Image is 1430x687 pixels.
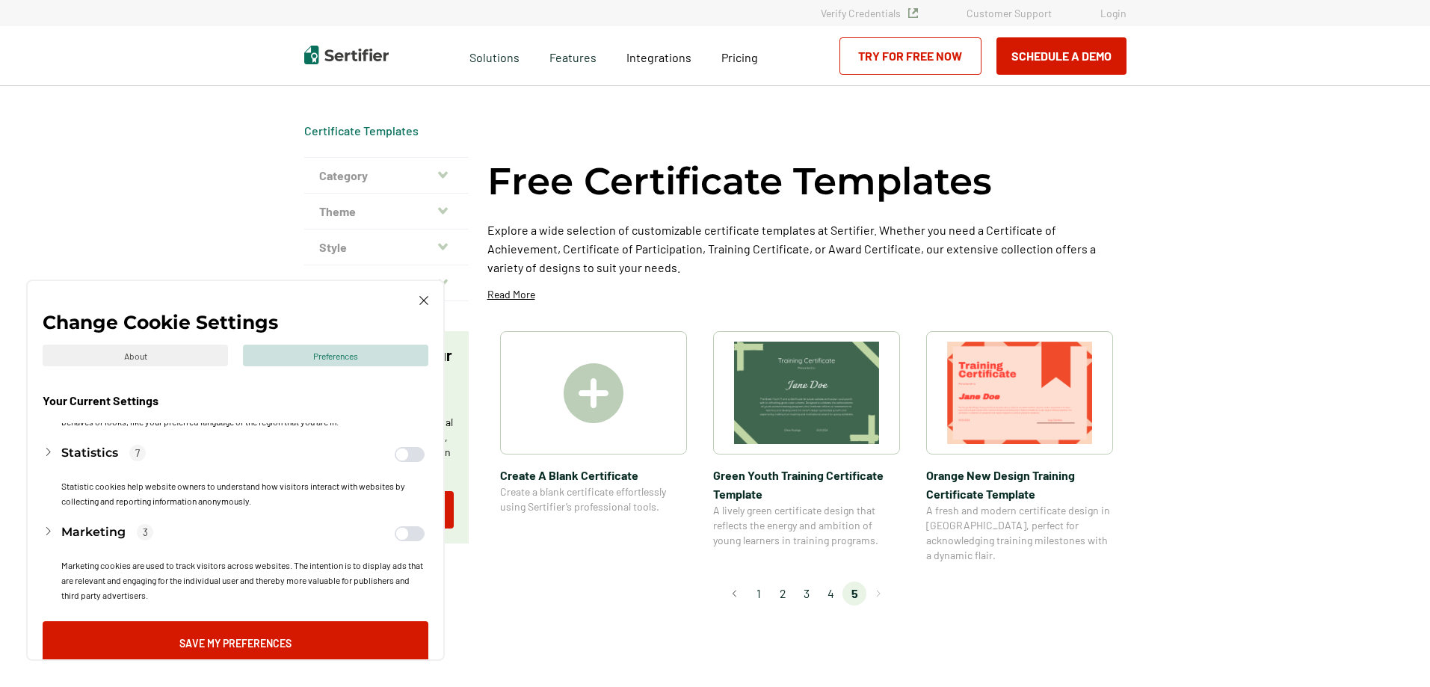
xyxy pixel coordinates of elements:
[304,123,419,138] a: Certificate Templates
[1100,7,1127,19] a: Login
[713,331,900,563] a: Green Youth Training Certificate TemplateGreen Youth Training Certificate TemplateA lively green ...
[819,582,842,606] li: page 4
[721,46,758,65] a: Pricing
[795,582,819,606] li: page 3
[713,466,900,503] span: Green Youth Training Certificate Template
[723,582,747,606] button: Go to previous page
[908,8,918,18] img: Verified
[926,331,1113,563] a: Orange New Design Training Certificate TemplateOrange New Design Training Certificate TemplateA f...
[61,558,425,603] p: Marketing cookies are used to track visitors across websites. The intention is to display ads tha...
[43,437,428,516] button: Statistics7Statistic cookies help website owners to understand how visitors interact with website...
[747,582,771,606] li: page 1
[304,194,469,229] button: Theme
[419,296,428,305] img: Cookie Popup Close
[713,503,900,548] span: A lively green certificate design that reflects the energy and ambition of young learners in trai...
[304,158,469,194] button: Category
[304,265,469,301] button: Color
[43,621,428,664] button: Save My Preferences
[1355,615,1430,687] iframe: Chat Widget
[469,46,520,65] span: Solutions
[564,363,623,423] img: Create A Blank Certificate
[43,315,278,330] p: Change Cookie Settings
[487,157,992,206] h1: Free Certificate Templates
[500,484,687,514] span: Create a blank certificate effortlessly using Sertifier’s professional tools.
[304,123,419,138] div: Breadcrumb
[549,46,597,65] span: Features
[866,582,890,606] button: Go to next page
[996,37,1127,75] button: Schedule a Demo
[43,345,228,366] div: About
[487,287,535,302] p: Read More
[304,46,389,64] img: Sertifier | Digital Credentialing Platform
[129,445,146,461] p: 7
[734,342,879,444] img: Green Youth Training Certificate Template
[61,444,118,462] h3: Statistics
[487,221,1127,277] p: Explore a wide selection of customizable certificate templates at Sertifier. Whether you need a C...
[500,466,687,484] span: Create A Blank Certificate
[304,229,469,265] button: Style
[821,7,918,19] a: Verify Credentials
[947,342,1092,444] img: Orange New Design Training Certificate Template
[721,50,758,64] span: Pricing
[842,582,866,606] li: page 5
[61,478,425,508] p: Statistic cookies help website owners to understand how visitors interact with websites by collec...
[137,524,153,540] p: 3
[243,345,428,366] div: Preferences
[626,46,691,65] a: Integrations
[839,37,981,75] a: Try for Free Now
[43,516,428,610] button: Marketing3Marketing cookies are used to track visitors across websites. The intention is to displ...
[61,523,126,541] h3: Marketing
[967,7,1052,19] a: Customer Support
[626,50,691,64] span: Integrations
[771,582,795,606] li: page 2
[43,393,158,408] p: Your Current Settings
[926,466,1113,503] span: Orange New Design Training Certificate Template
[926,503,1113,563] span: A fresh and modern certificate design in [GEOGRAPHIC_DATA], perfect for acknowledging training mi...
